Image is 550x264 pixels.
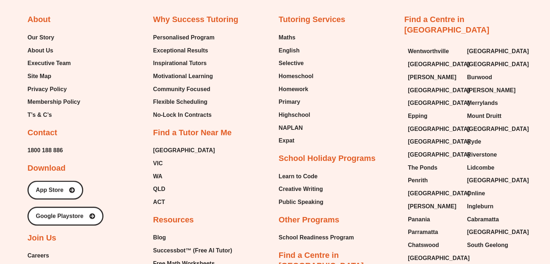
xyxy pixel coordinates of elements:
[153,110,212,120] span: No-Lock In Contracts
[408,124,460,135] a: [GEOGRAPHIC_DATA]
[27,207,103,226] a: Google Playstore
[279,45,300,56] span: English
[279,123,303,133] span: NAPLAN
[467,46,519,57] a: [GEOGRAPHIC_DATA]
[279,197,324,208] a: Public Speaking
[408,214,430,225] span: Panania
[408,46,460,57] a: Wentworthville
[279,215,340,225] h2: Other Programs
[408,72,456,83] span: [PERSON_NAME]
[467,188,485,199] span: Online
[467,59,529,70] span: [GEOGRAPHIC_DATA]
[408,201,456,212] span: [PERSON_NAME]
[467,175,529,186] span: [GEOGRAPHIC_DATA]
[27,233,56,243] h2: Join Us
[153,84,214,95] a: Community Focused
[27,32,54,43] span: Our Story
[153,97,214,107] a: Flexible Scheduling
[153,245,232,256] span: Successbot™ (Free AI Tutor)
[467,111,519,122] a: Mount Druitt
[467,214,499,225] span: Cabramatta
[279,110,314,120] a: Highschool
[408,162,438,173] span: The Ponds
[153,158,163,169] span: VIC
[153,128,231,138] h2: Find a Tutor Near Me
[408,253,460,264] a: [GEOGRAPHIC_DATA]
[153,171,162,182] span: WA
[27,14,51,25] h2: About
[153,245,239,256] a: Successbot™ (Free AI Tutor)
[279,32,314,43] a: Maths
[279,171,324,182] a: Learn to Code
[27,45,80,56] a: About Us
[153,14,238,25] h2: Why Success Tutoring
[467,240,519,251] a: South Geelong
[27,32,80,43] a: Our Story
[36,213,84,219] span: Google Playstore
[467,149,519,160] a: Riverstone
[27,145,63,156] a: 1800 188 886
[279,58,314,69] a: Selective
[27,45,53,56] span: About Us
[467,98,498,108] span: Merrylands
[408,201,460,212] a: [PERSON_NAME]
[467,201,519,212] a: Ingleburn
[467,72,519,83] a: Burwood
[279,14,345,25] h2: Tutoring Services
[279,135,295,146] span: Expat
[467,111,501,122] span: Mount Druitt
[153,197,165,208] span: ACT
[153,84,210,95] span: Community Focused
[467,124,519,135] a: [GEOGRAPHIC_DATA]
[27,71,80,82] a: Site Map
[408,85,460,96] a: [GEOGRAPHIC_DATA]
[153,145,215,156] a: [GEOGRAPHIC_DATA]
[153,97,207,107] span: Flexible Scheduling
[408,162,460,173] a: The Ponds
[153,58,206,69] span: Inspirational Tutors
[408,175,428,186] span: Penrith
[279,184,324,195] a: Creative Writing
[467,214,519,225] a: Cabramatta
[153,71,213,82] span: Motivational Learning
[408,188,470,199] span: [GEOGRAPHIC_DATA]
[279,97,300,107] span: Primary
[467,201,493,212] span: Ingleburn
[279,58,304,69] span: Selective
[279,135,314,146] a: Expat
[153,184,165,195] span: QLD
[153,232,239,243] a: Blog
[408,59,460,70] a: [GEOGRAPHIC_DATA]
[408,72,460,83] a: [PERSON_NAME]
[404,15,489,34] a: Find a Centre in [GEOGRAPHIC_DATA]
[408,214,460,225] a: Panania
[153,45,214,56] a: Exceptional Results
[27,71,51,82] span: Site Map
[467,162,494,173] span: Lidcombe
[408,175,460,186] a: Penrith
[279,45,314,56] a: English
[467,46,529,57] span: [GEOGRAPHIC_DATA]
[279,84,308,95] span: Homework
[408,253,470,264] span: [GEOGRAPHIC_DATA]
[153,32,214,43] a: Personalised Program
[408,240,460,251] a: Chatswood
[36,187,63,193] span: App Store
[408,111,427,122] span: Epping
[279,153,376,164] h2: School Holiday Programs
[153,71,214,82] a: Motivational Learning
[467,136,481,147] span: Ryde
[153,158,215,169] a: VIC
[408,59,470,70] span: [GEOGRAPHIC_DATA]
[153,171,215,182] a: WA
[279,71,314,82] a: Homeschool
[467,98,519,108] a: Merrylands
[27,84,67,95] span: Privacy Policy
[408,136,470,147] span: [GEOGRAPHIC_DATA]
[279,184,323,195] span: Creative Writing
[279,232,354,243] a: School Readiness Program
[27,250,49,261] span: Careers
[408,98,470,108] span: [GEOGRAPHIC_DATA]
